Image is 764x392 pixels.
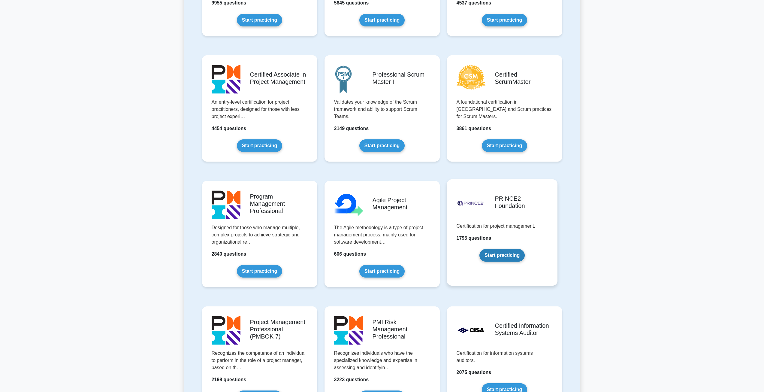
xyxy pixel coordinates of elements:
[359,139,405,152] a: Start practicing
[482,14,527,26] a: Start practicing
[482,139,527,152] a: Start practicing
[237,14,282,26] a: Start practicing
[237,139,282,152] a: Start practicing
[479,249,525,262] a: Start practicing
[359,14,405,26] a: Start practicing
[359,265,405,278] a: Start practicing
[237,265,282,278] a: Start practicing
